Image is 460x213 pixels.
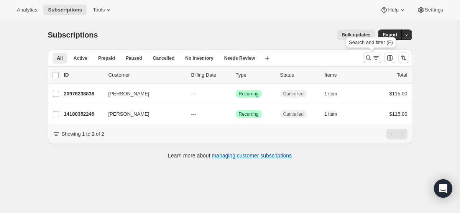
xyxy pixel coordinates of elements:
p: Total [397,71,407,79]
span: Cancelled [283,111,304,117]
p: Learn more about [168,152,292,159]
span: Tools [93,7,105,13]
button: Tools [88,5,117,15]
span: Help [388,7,398,13]
button: Subscriptions [43,5,87,15]
button: [PERSON_NAME] [104,88,181,100]
span: --- [191,111,196,117]
p: Showing 1 to 2 of 2 [62,130,104,138]
span: --- [191,91,196,97]
p: 20976238838 [64,90,102,98]
div: 20976238838[PERSON_NAME]---SuccessRecurringCancelled1 item$115.00 [64,88,407,99]
div: Open Intercom Messenger [434,179,452,198]
p: ID [64,71,102,79]
button: Sort the results [398,52,409,63]
span: Recurring [239,91,259,97]
span: Subscriptions [48,7,82,13]
span: Cancelled [283,91,304,97]
button: 1 item [325,88,346,99]
div: Type [236,71,274,79]
button: Settings [412,5,448,15]
span: Export [383,32,397,38]
button: 1 item [325,109,346,120]
p: Billing Date [191,71,230,79]
span: 1 item [325,91,337,97]
span: No inventory [185,55,213,61]
span: Bulk updates [342,32,370,38]
span: Prepaid [98,55,115,61]
span: All [57,55,63,61]
p: Status [280,71,319,79]
p: Customer [108,71,185,79]
button: Search and filter results [363,52,381,63]
button: Help [376,5,411,15]
div: Items [325,71,363,79]
button: Export [378,29,402,40]
span: 1 item [325,111,337,117]
nav: Pagination [386,129,407,139]
span: Needs Review [224,55,255,61]
a: managing customer subscriptions [212,152,292,159]
button: Bulk updates [337,29,375,40]
p: 14180352246 [64,110,102,118]
button: Create new view [261,53,273,64]
span: $115.00 [389,111,407,117]
button: Customize table column order and visibility [384,52,395,63]
div: 14180352246[PERSON_NAME]---SuccessRecurringCancelled1 item$115.00 [64,109,407,120]
span: Settings [425,7,443,13]
span: Active [74,55,87,61]
button: Analytics [12,5,42,15]
span: Subscriptions [48,31,98,39]
button: [PERSON_NAME] [104,108,181,120]
span: Analytics [17,7,37,13]
span: $115.00 [389,91,407,97]
span: Recurring [239,111,259,117]
span: Paused [126,55,142,61]
div: IDCustomerBilling DateTypeStatusItemsTotal [64,71,407,79]
span: [PERSON_NAME] [108,90,149,98]
span: Cancelled [153,55,175,61]
span: [PERSON_NAME] [108,110,149,118]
